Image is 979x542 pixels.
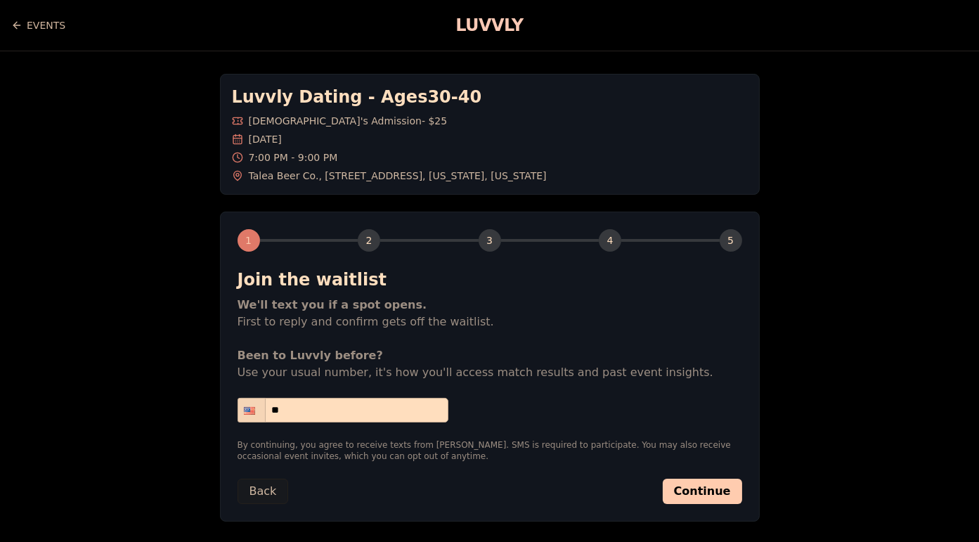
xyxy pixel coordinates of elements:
[238,229,260,252] div: 1
[249,150,338,164] span: 7:00 PM - 9:00 PM
[358,229,380,252] div: 2
[249,169,547,183] span: Talea Beer Co. , [STREET_ADDRESS] , [US_STATE] , [US_STATE]
[249,114,448,128] span: [DEMOGRAPHIC_DATA]'s Admission - $25
[238,349,383,362] strong: Been to Luvvly before?
[479,229,501,252] div: 3
[238,297,742,330] p: First to reply and confirm gets off the waitlist.
[720,229,742,252] div: 5
[238,269,742,291] h2: Join the waitlist
[238,399,265,422] div: United States: + 1
[599,229,621,252] div: 4
[455,14,523,37] a: LUVVLY
[238,479,289,504] button: Back
[249,132,282,146] span: [DATE]
[11,11,65,39] a: Back to events
[238,439,742,462] p: By continuing, you agree to receive texts from [PERSON_NAME]. SMS is required to participate. You...
[238,298,427,311] strong: We'll text you if a spot opens.
[663,479,742,504] button: Continue
[232,86,748,108] h1: Luvvly Dating - Ages 30 - 40
[238,347,742,381] p: Use your usual number, it's how you'll access match results and past event insights.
